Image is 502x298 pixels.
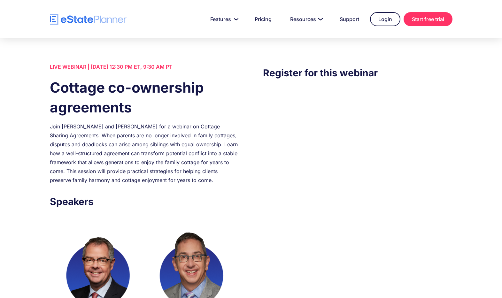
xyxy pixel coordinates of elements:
a: Login [370,12,400,26]
a: home [50,14,127,25]
a: Support [332,13,367,26]
h1: Cottage co-ownership agreements [50,78,239,117]
a: Resources [282,13,329,26]
div: LIVE WEBINAR | [DATE] 12:30 PM ET, 9:30 AM PT [50,62,239,71]
a: Pricing [247,13,279,26]
h3: Register for this webinar [263,65,452,80]
iframe: Form 0 [263,93,452,202]
a: Start free trial [404,12,452,26]
h3: Speakers [50,194,239,209]
a: Features [203,13,244,26]
div: Join [PERSON_NAME] and [PERSON_NAME] for a webinar on Cottage Sharing Agreements. When parents ar... [50,122,239,185]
